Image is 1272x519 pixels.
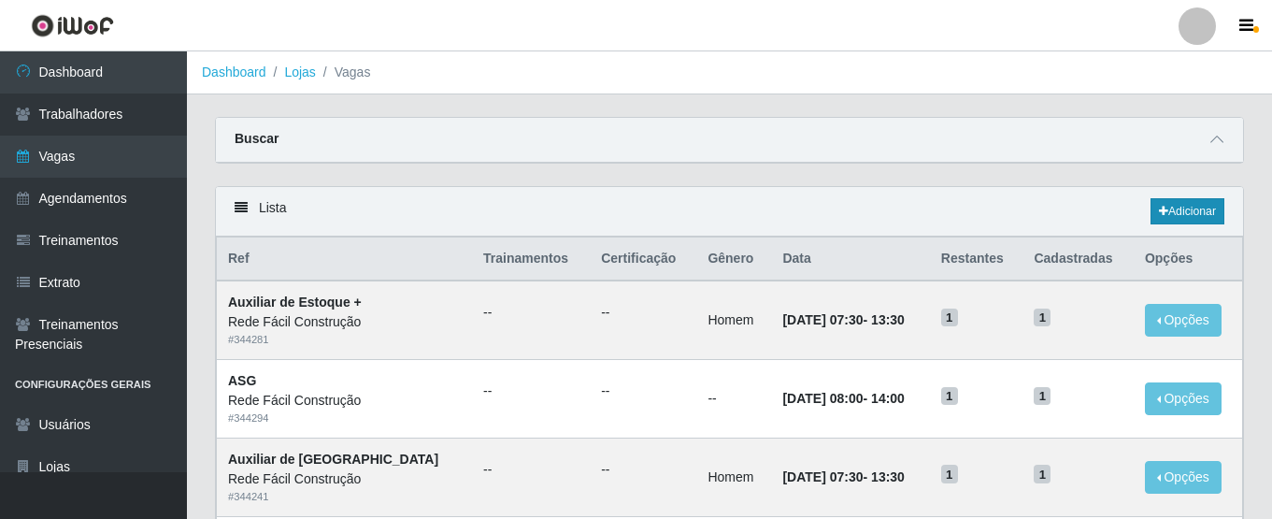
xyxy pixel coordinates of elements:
[1034,387,1050,406] span: 1
[31,14,114,37] img: CoreUI Logo
[216,187,1243,237] div: Lista
[696,438,771,516] td: Homem
[771,238,929,281] th: Data
[1134,238,1243,281] th: Opções
[696,281,771,359] td: Homem
[483,460,579,480] ul: --
[941,387,958,406] span: 1
[782,469,904,484] strong: -
[235,131,279,146] strong: Buscar
[483,303,579,323] ul: --
[1034,465,1050,483] span: 1
[228,312,461,332] div: Rede Fácil Construção
[601,303,685,323] ul: --
[590,238,696,281] th: Certificação
[871,469,905,484] time: 13:30
[228,469,461,489] div: Rede Fácil Construção
[782,391,904,406] strong: -
[601,460,685,480] ul: --
[941,309,958,327] span: 1
[472,238,590,281] th: Trainamentos
[696,238,771,281] th: Gênero
[316,63,371,82] li: Vagas
[696,360,771,439] td: --
[1022,238,1133,281] th: Cadastradas
[930,238,1023,281] th: Restantes
[284,65,315,79] a: Lojas
[217,238,473,281] th: Ref
[187,51,1272,94] nav: breadcrumb
[782,312,904,327] strong: -
[782,312,863,327] time: [DATE] 07:30
[1145,382,1222,415] button: Opções
[228,452,438,467] strong: Auxiliar de [GEOGRAPHIC_DATA]
[871,391,905,406] time: 14:00
[1151,198,1224,224] a: Adicionar
[1034,309,1050,327] span: 1
[228,391,461,411] div: Rede Fácil Construção
[202,65,266,79] a: Dashboard
[782,469,863,484] time: [DATE] 07:30
[228,411,461,426] div: # 344294
[871,312,905,327] time: 13:30
[483,382,579,401] ul: --
[601,382,685,401] ul: --
[228,489,461,505] div: # 344241
[228,332,461,348] div: # 344281
[228,373,256,388] strong: ASG
[228,295,362,310] strong: Auxiliar de Estoque +
[782,391,863,406] time: [DATE] 08:00
[941,465,958,483] span: 1
[1145,304,1222,337] button: Opções
[1145,461,1222,494] button: Opções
